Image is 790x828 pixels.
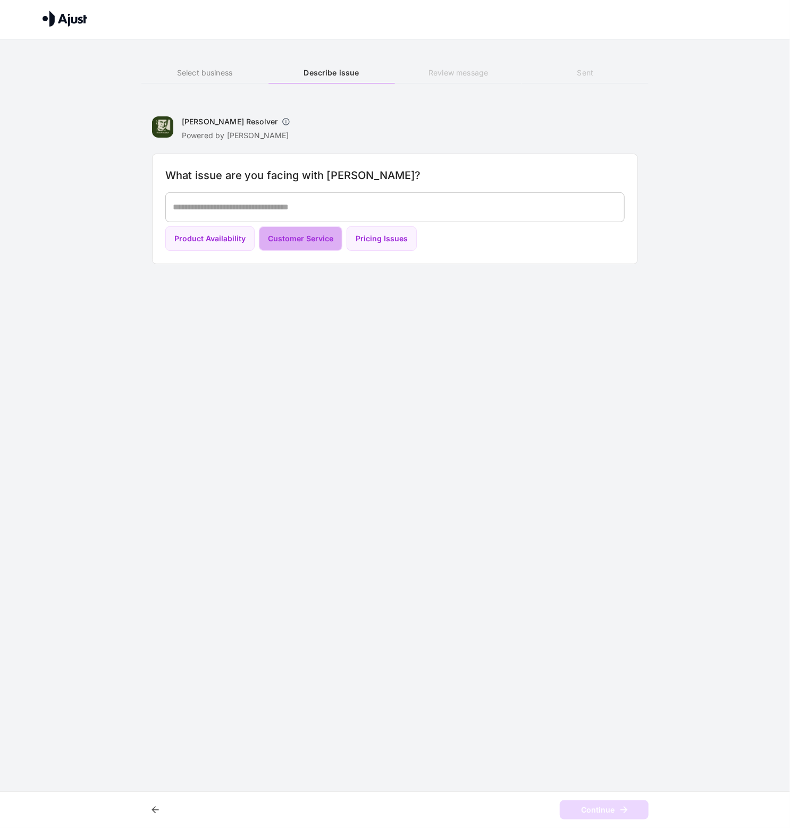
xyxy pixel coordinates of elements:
[522,67,649,79] h6: Sent
[395,67,522,79] h6: Review message
[152,116,173,138] img: Dan Murphy's
[182,116,278,127] h6: [PERSON_NAME] Resolver
[165,226,255,251] button: Product Availability
[347,226,417,251] button: Pricing Issues
[141,67,268,79] h6: Select business
[43,11,87,27] img: Ajust
[268,67,395,79] h6: Describe issue
[165,167,625,184] h6: What issue are you facing with [PERSON_NAME]?
[259,226,342,251] button: Customer Service
[182,130,295,141] p: Powered by [PERSON_NAME]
